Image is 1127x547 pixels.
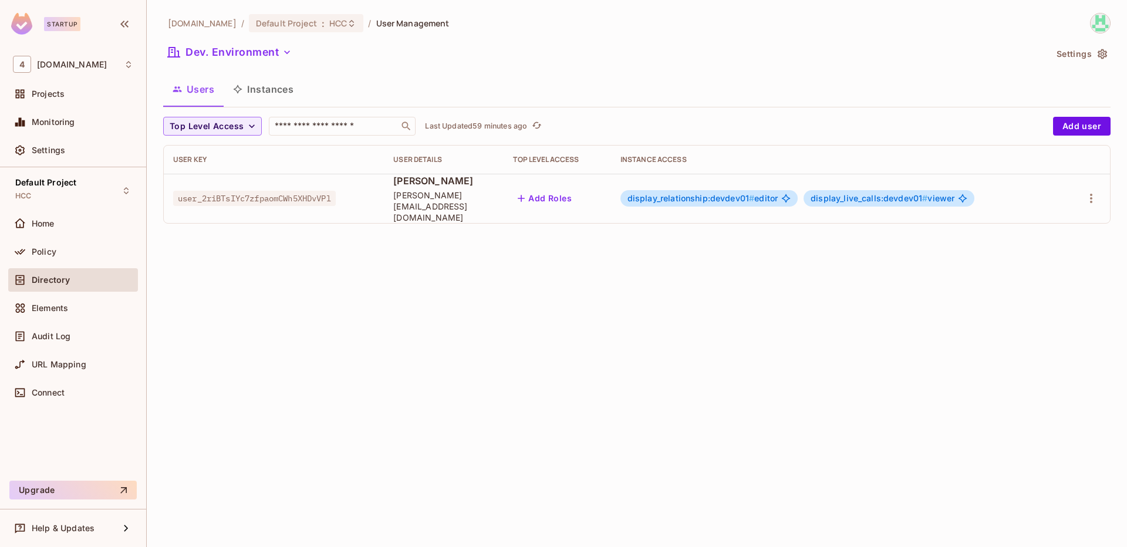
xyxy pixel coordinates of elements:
span: Default Project [256,18,317,29]
li: / [368,18,371,29]
span: HCC [15,191,31,201]
span: the active workspace [168,18,237,29]
span: # [922,193,927,203]
span: : [321,19,325,28]
span: Workspace: 46labs.com [37,60,107,69]
button: Users [163,75,224,104]
button: Dev. Environment [163,43,296,62]
img: SReyMgAAAABJRU5ErkJggg== [11,13,32,35]
span: Connect [32,388,65,397]
div: User Details [393,155,494,164]
span: user_2riBTsIYc7zfpaomCWh5XHDvVPl [173,191,336,206]
span: editor [627,194,778,203]
span: refresh [532,120,542,132]
span: viewer [811,194,954,203]
span: Click to refresh data [527,119,544,133]
button: Add user [1053,117,1111,136]
span: HCC [329,18,347,29]
button: Upgrade [9,481,137,499]
p: Last Updated 59 minutes ago [425,121,527,131]
div: Startup [44,17,80,31]
span: display_live_calls:devdev01 [811,193,927,203]
span: User Management [376,18,450,29]
div: User Key [173,155,374,164]
span: # [749,193,754,203]
span: Settings [32,146,65,155]
span: display_relationship:devdev01 [627,193,755,203]
button: Instances [224,75,303,104]
img: musharraf.ali@46labs.com [1091,13,1110,33]
span: Directory [32,275,70,285]
span: Elements [32,303,68,313]
span: [PERSON_NAME] [393,174,494,187]
span: Monitoring [32,117,75,127]
span: Help & Updates [32,524,95,533]
li: / [241,18,244,29]
button: Top Level Access [163,117,262,136]
span: URL Mapping [32,360,86,369]
button: Settings [1052,45,1111,63]
span: Default Project [15,178,76,187]
span: Policy [32,247,56,256]
span: Home [32,219,55,228]
span: Audit Log [32,332,70,341]
button: refresh [529,119,544,133]
span: Projects [32,89,65,99]
span: Top Level Access [170,119,244,134]
span: [PERSON_NAME][EMAIL_ADDRESS][DOMAIN_NAME] [393,190,494,223]
span: 4 [13,56,31,73]
div: Top Level Access [513,155,601,164]
div: Instance Access [620,155,1055,164]
button: Add Roles [513,189,576,208]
